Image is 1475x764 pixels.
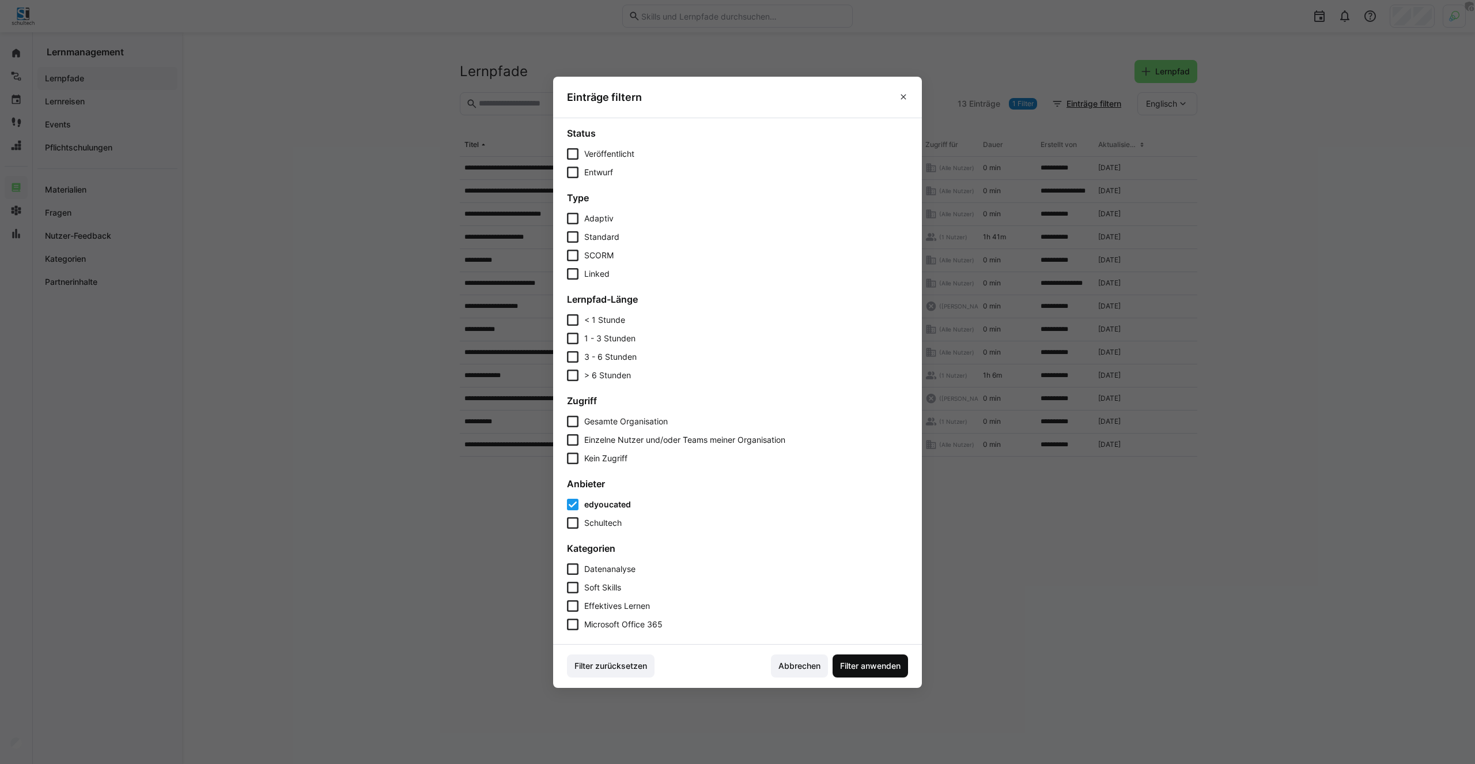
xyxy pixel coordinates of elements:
[567,127,908,139] h4: Status
[584,453,627,464] span: Kein Zugriff
[777,660,822,672] span: Abbrechen
[584,314,625,326] span: < 1 Stunde
[584,563,636,575] span: Datenanalyse
[838,660,902,672] span: Filter anwenden
[584,250,614,261] span: SCORM
[584,351,637,363] span: 3 - 6 Stunden
[584,167,613,178] span: Entwurf
[584,268,610,280] span: Linked
[567,192,908,204] h4: Type
[584,148,634,160] span: Veröffentlicht
[567,478,908,490] h4: Anbieter
[567,543,908,554] h4: Kategorien
[584,213,614,224] span: Adaptiv
[584,517,622,529] span: Schultech
[584,600,650,612] span: Effektives Lernen
[567,654,655,678] button: Filter zurücksetzen
[584,582,621,593] span: Soft Skills
[567,395,908,407] h4: Zugriff
[584,499,631,510] span: edyoucated
[584,416,668,427] span: Gesamte Organisation
[584,619,663,630] span: Microsoft Office 365
[567,293,908,305] h4: Lernpfad-Länge
[833,654,908,678] button: Filter anwenden
[573,660,649,672] span: Filter zurücksetzen
[584,434,785,446] span: Einzelne Nutzer und/oder Teams meiner Organisation
[584,333,636,344] span: 1 - 3 Stunden
[584,370,631,381] span: > 6 Stunden
[567,91,642,104] h3: Einträge filtern
[584,231,619,243] span: Standard
[771,654,828,678] button: Abbrechen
